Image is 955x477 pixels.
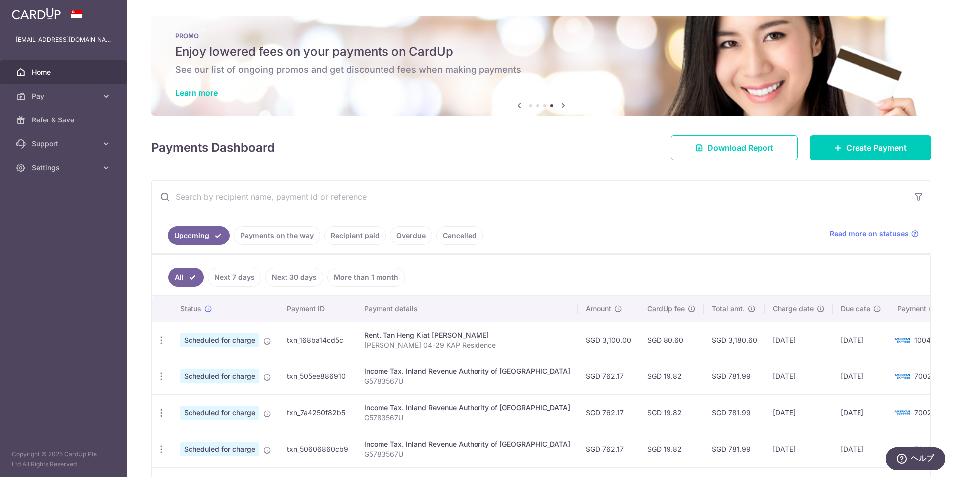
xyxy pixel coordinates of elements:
[841,304,870,314] span: Due date
[364,403,570,413] div: Income Tax. Inland Revenue Authority of [GEOGRAPHIC_DATA]
[892,370,912,382] img: Bank Card
[704,431,765,467] td: SGD 781.99
[639,358,704,394] td: SGD 19.82
[833,358,889,394] td: [DATE]
[180,369,259,383] span: Scheduled for charge
[364,330,570,340] div: Rent. Tan Heng Kiat [PERSON_NAME]
[712,304,745,314] span: Total amt.
[175,88,218,98] a: Learn more
[773,304,814,314] span: Charge date
[356,296,578,322] th: Payment details
[833,322,889,358] td: [DATE]
[914,372,932,380] span: 7002
[765,431,833,467] td: [DATE]
[16,35,111,45] p: [EMAIL_ADDRESS][DOMAIN_NAME]
[151,139,275,157] h4: Payments Dashboard
[152,181,907,213] input: Search by recipient name, payment id or reference
[327,268,405,287] a: More than 1 month
[279,296,356,322] th: Payment ID
[24,6,48,16] span: ヘルプ
[671,135,798,160] a: Download Report
[324,226,386,245] a: Recipient paid
[436,226,483,245] a: Cancelled
[914,336,931,344] span: 1004
[892,443,912,455] img: Bank Card
[914,408,932,417] span: 7002
[32,67,97,77] span: Home
[578,394,639,431] td: SGD 762.17
[175,44,907,60] h5: Enjoy lowered fees on your payments on CardUp
[32,91,97,101] span: Pay
[279,358,356,394] td: txn_505ee886910
[32,139,97,149] span: Support
[234,226,320,245] a: Payments on the way
[704,394,765,431] td: SGD 781.99
[765,358,833,394] td: [DATE]
[390,226,432,245] a: Overdue
[180,304,201,314] span: Status
[279,394,356,431] td: txn_7a4250f82b5
[175,32,907,40] p: PROMO
[168,268,204,287] a: All
[175,64,907,76] h6: See our list of ongoing promos and get discounted fees when making payments
[647,304,685,314] span: CardUp fee
[704,358,765,394] td: SGD 781.99
[265,268,323,287] a: Next 30 days
[151,16,931,116] img: Latest Promos banner
[639,394,704,431] td: SGD 19.82
[578,322,639,358] td: SGD 3,100.00
[765,322,833,358] td: [DATE]
[704,322,765,358] td: SGD 3,180.60
[12,8,61,20] img: CardUp
[32,115,97,125] span: Refer & Save
[833,431,889,467] td: [DATE]
[279,431,356,467] td: txn_50606860cb9
[639,431,704,467] td: SGD 19.82
[168,226,230,245] a: Upcoming
[578,431,639,467] td: SGD 762.17
[639,322,704,358] td: SGD 80.60
[586,304,611,314] span: Amount
[364,366,570,376] div: Income Tax. Inland Revenue Authority of [GEOGRAPHIC_DATA]
[914,445,932,453] span: 7002
[180,406,259,420] span: Scheduled for charge
[208,268,261,287] a: Next 7 days
[892,334,912,346] img: Bank Card
[364,376,570,386] p: G5783567U
[846,142,907,154] span: Create Payment
[364,413,570,423] p: G5783567U
[833,394,889,431] td: [DATE]
[279,322,356,358] td: txn_168ba14cd5c
[886,447,945,472] iframe: ウィジェットを開いて詳しい情報を確認できます
[707,142,773,154] span: Download Report
[830,229,909,238] span: Read more on statuses
[892,407,912,419] img: Bank Card
[578,358,639,394] td: SGD 762.17
[32,163,97,173] span: Settings
[830,229,919,238] a: Read more on statuses
[765,394,833,431] td: [DATE]
[364,439,570,449] div: Income Tax. Inland Revenue Authority of [GEOGRAPHIC_DATA]
[180,442,259,456] span: Scheduled for charge
[180,333,259,347] span: Scheduled for charge
[364,449,570,459] p: G5783567U
[364,340,570,350] p: [PERSON_NAME] 04-29 KAP Residence
[810,135,931,160] a: Create Payment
